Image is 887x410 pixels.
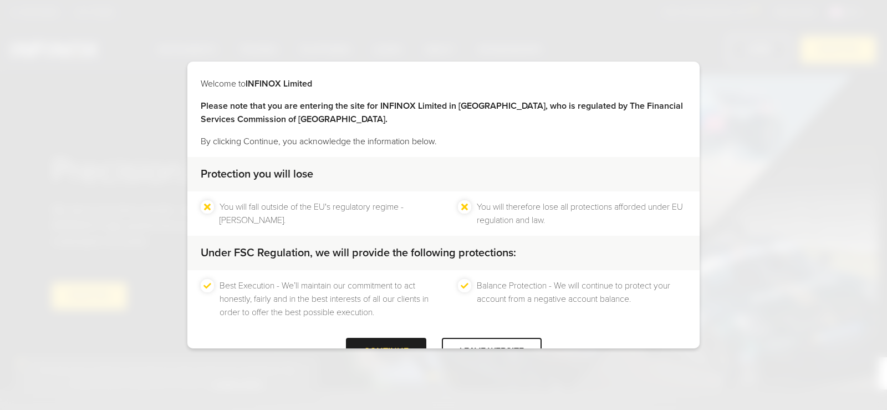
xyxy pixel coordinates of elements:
[346,338,426,365] div: CONTINUE
[201,77,686,90] p: Welcome to
[220,279,429,319] li: Best Execution - We’ll maintain our commitment to act honestly, fairly and in the best interests ...
[201,168,313,181] strong: Protection you will lose
[246,78,312,89] strong: INFINOX Limited
[442,338,542,365] div: LEAVE WEBSITE
[201,135,686,148] p: By clicking Continue, you acknowledge the information below.
[220,200,429,227] li: You will fall outside of the EU's regulatory regime - [PERSON_NAME].
[477,279,686,319] li: Balance Protection - We will continue to protect your account from a negative account balance.
[477,200,686,227] li: You will therefore lose all protections afforded under EU regulation and law.
[201,246,516,260] strong: Under FSC Regulation, we will provide the following protections:
[201,100,683,125] strong: Please note that you are entering the site for INFINOX Limited in [GEOGRAPHIC_DATA], who is regul...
